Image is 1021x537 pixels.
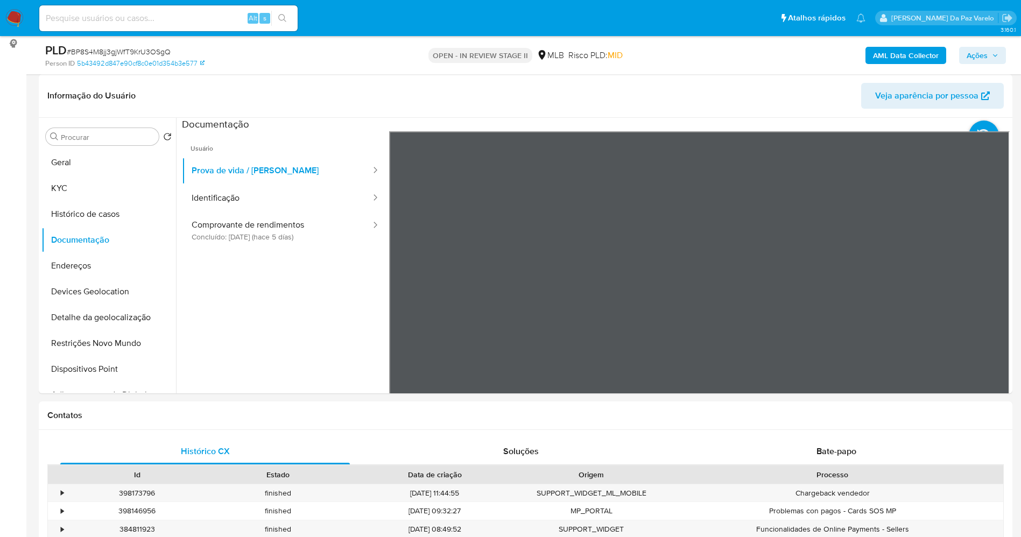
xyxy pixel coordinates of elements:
[67,484,208,502] div: 398173796
[41,227,176,253] button: Documentação
[41,150,176,175] button: Geral
[47,90,136,101] h1: Informação do Usuário
[74,469,200,480] div: Id
[181,445,230,457] span: Histórico CX
[41,175,176,201] button: KYC
[45,41,67,59] b: PLD
[67,502,208,520] div: 398146956
[568,50,623,61] span: Risco PLD:
[41,279,176,305] button: Devices Geolocation
[537,50,564,61] div: MLB
[875,83,978,109] span: Veja aparência por pessoa
[873,47,939,64] b: AML Data Collector
[608,49,623,61] span: MID
[662,502,1003,520] div: Problemas con pagos - Cards SOS MP
[1002,12,1013,24] a: Sair
[503,445,539,457] span: Soluções
[662,484,1003,502] div: Chargeback vendedor
[865,47,946,64] button: AML Data Collector
[67,46,171,57] span: # BP8S4M8jj3gjWfT9KrU3OSgQ
[788,12,846,24] span: Atalhos rápidos
[39,11,298,25] input: Pesquise usuários ou casos...
[61,506,64,516] div: •
[670,469,996,480] div: Processo
[208,502,349,520] div: finished
[349,484,521,502] div: [DATE] 11:44:55
[61,132,154,142] input: Procurar
[529,469,654,480] div: Origem
[856,13,865,23] a: Notificações
[967,47,988,64] span: Ações
[959,47,1006,64] button: Ações
[163,132,172,144] button: Retornar ao pedido padrão
[215,469,341,480] div: Estado
[47,410,1004,421] h1: Contatos
[891,13,998,23] p: patricia.varelo@mercadopago.com.br
[50,132,59,141] button: Procurar
[349,502,521,520] div: [DATE] 09:32:27
[61,524,64,534] div: •
[521,484,662,502] div: SUPPORT_WIDGET_ML_MOBILE
[861,83,1004,109] button: Veja aparência por pessoa
[41,382,176,408] button: Adiantamentos de Dinheiro
[428,48,532,63] p: OPEN - IN REVIEW STAGE II
[77,59,205,68] a: 5b43492d847e90cf8c0e01d354b3e577
[1001,25,1016,34] span: 3.160.1
[45,59,75,68] b: Person ID
[41,305,176,330] button: Detalhe da geolocalização
[41,201,176,227] button: Histórico de casos
[249,13,257,23] span: Alt
[263,13,266,23] span: s
[41,330,176,356] button: Restrições Novo Mundo
[816,445,856,457] span: Bate-papo
[208,484,349,502] div: finished
[521,502,662,520] div: MP_PORTAL
[356,469,513,480] div: Data de criação
[271,11,293,26] button: search-icon
[61,488,64,498] div: •
[41,253,176,279] button: Endereços
[41,356,176,382] button: Dispositivos Point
